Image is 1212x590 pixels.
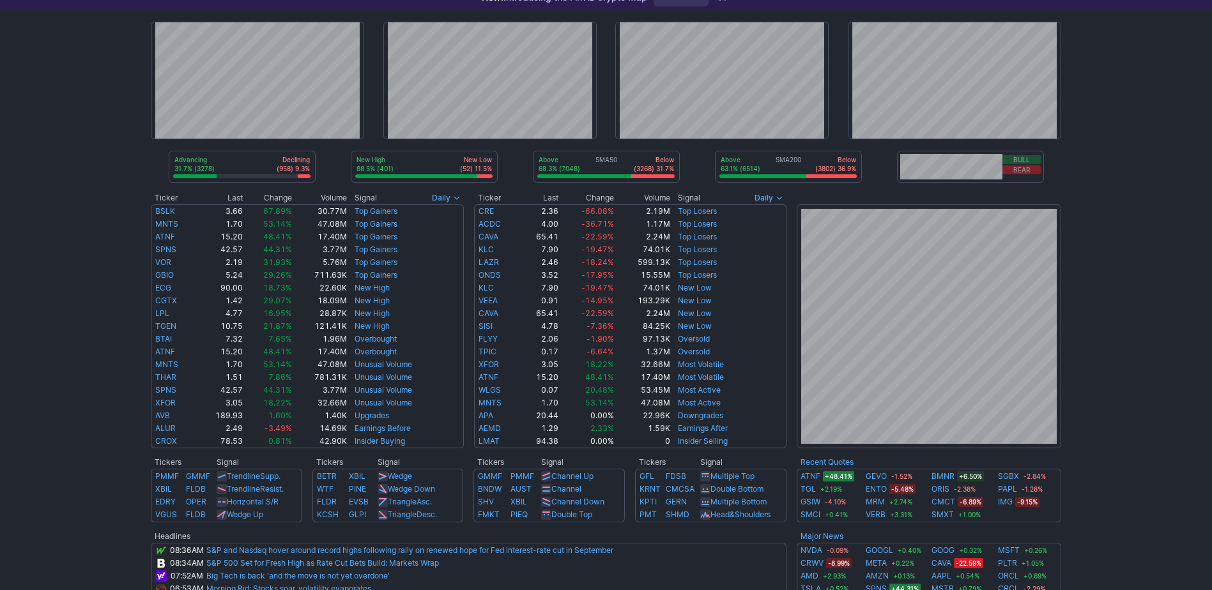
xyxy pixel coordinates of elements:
[268,372,292,382] span: 7.86%
[293,333,348,345] td: 1.96M
[417,497,432,506] span: Asc.
[510,484,532,494] a: AUST
[932,570,951,582] a: AAPL
[710,484,763,494] a: Double Bottom
[227,497,279,506] a: Horizontal S/R
[155,334,172,344] a: BTAI
[197,333,243,345] td: 7.32
[293,192,348,204] th: Volume
[710,471,755,481] a: Multiple Top
[293,256,348,269] td: 5.76M
[293,282,348,294] td: 22.60K
[666,497,687,506] a: GERN
[277,164,310,173] p: (958) 9.3%
[355,372,412,382] a: Unusual Volume
[581,257,614,267] span: -18.24%
[479,245,494,254] a: KLC
[678,411,723,420] a: Downgrades
[317,484,334,494] a: WTF
[520,358,559,371] td: 3.05
[998,570,1019,582] a: ORCL
[815,164,856,173] p: (3802) 36.9%
[155,206,175,216] a: BSLK
[581,232,614,241] span: -22.59%
[520,294,559,307] td: 0.91
[581,296,614,305] span: -14.95%
[615,397,670,409] td: 47.08M
[479,206,494,216] a: CRE
[640,484,661,494] a: KRNT
[678,436,728,446] a: Insider Selling
[263,245,292,254] span: 44.31%
[293,320,348,333] td: 121.41K
[155,270,174,280] a: GBIO
[349,497,369,506] a: EVSB
[615,243,670,256] td: 74.01K
[355,193,377,203] span: Signal
[634,164,674,173] p: (3268) 31.7%
[678,257,717,267] a: Top Losers
[227,510,263,519] a: Wedge Up
[197,397,243,409] td: 3.05
[815,155,856,164] p: Below
[678,423,728,433] a: Earnings After
[186,510,206,519] a: FLDB
[678,219,717,229] a: Top Losers
[479,436,500,446] a: LMAT
[263,270,292,280] span: 29.26%
[460,164,492,173] p: (52) 11.5%
[510,510,528,519] a: PIEQ
[479,283,494,292] a: KLC
[866,483,887,495] a: ENTO
[479,359,499,369] a: XFOR
[478,510,500,519] a: FMKT
[520,345,559,358] td: 0.17
[520,256,559,269] td: 2.46
[678,193,700,203] span: Signal
[585,359,614,369] span: 18.22%
[932,483,949,495] a: ORIS
[155,257,171,267] a: VOR
[801,531,843,541] b: Major News
[293,294,348,307] td: 18.09M
[478,484,502,494] a: BNDW
[293,307,348,320] td: 28.87K
[317,471,337,481] a: BETR
[932,495,955,508] a: CMCT
[585,385,614,395] span: 20.48%
[355,296,390,305] a: New High
[155,232,175,241] a: ATNF
[417,510,437,519] span: Desc.
[355,270,397,280] a: Top Gainers
[520,282,559,294] td: 7.90
[317,510,339,519] a: KCSH
[155,245,176,254] a: SPNS
[155,219,178,229] a: MNTS
[155,359,178,369] a: MNTS
[640,497,657,506] a: KPTI
[355,206,397,216] a: Top Gainers
[615,345,670,358] td: 1.37M
[510,497,527,506] a: XBIL
[998,470,1019,483] a: SGBX
[478,471,502,481] a: GMMF
[197,204,243,218] td: 3.66
[155,372,176,382] a: THAR
[615,192,670,204] th: Volume
[355,219,397,229] a: Top Gainers
[801,544,822,557] a: NVDA
[355,347,397,356] a: Overbought
[520,371,559,384] td: 15.20
[293,345,348,358] td: 17.40M
[293,269,348,282] td: 711.63K
[388,510,437,519] a: TriangleDesc.
[388,471,412,481] a: Wedge
[520,307,559,320] td: 65.41
[678,206,717,216] a: Top Losers
[263,206,292,216] span: 67.89%
[155,497,176,506] a: EDRY
[174,164,215,173] p: 31.7% (3278)
[537,155,675,174] div: SMA50
[197,345,243,358] td: 15.20
[678,385,721,395] a: Most Active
